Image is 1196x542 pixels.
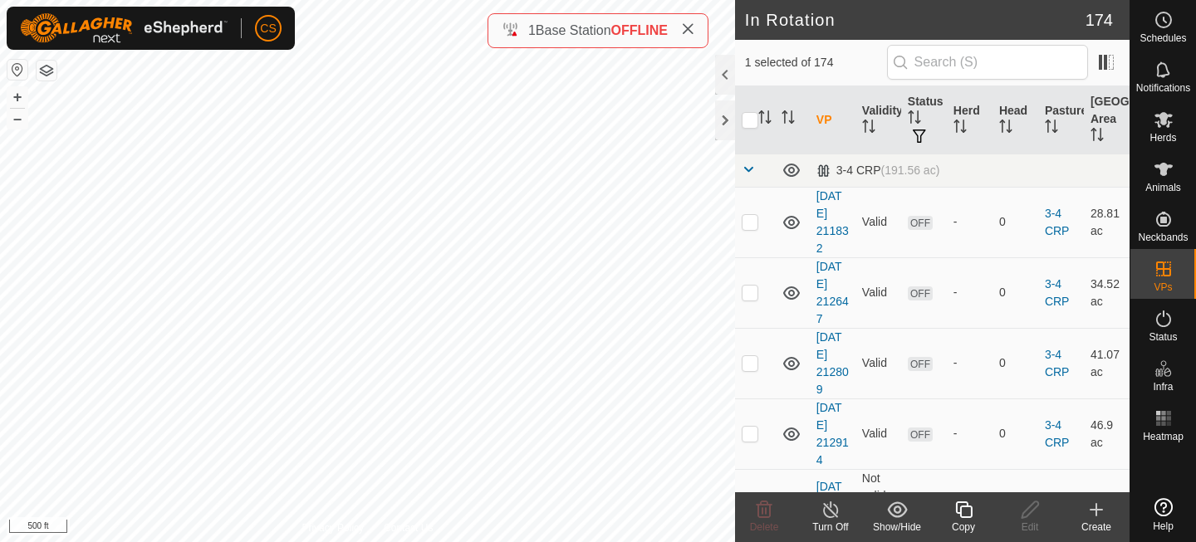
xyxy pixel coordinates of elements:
span: Infra [1153,382,1173,392]
th: Pasture [1038,86,1084,154]
span: OFF [908,216,933,230]
h2: In Rotation [745,10,1086,30]
a: [DATE] 212647 [816,260,849,325]
div: Show/Hide [864,520,930,535]
button: + [7,87,27,107]
span: Help [1153,521,1174,531]
a: 3-4 CRP [1045,207,1070,237]
th: [GEOGRAPHIC_DATA] Area [1084,86,1130,154]
div: - [953,213,986,231]
td: Valid [855,328,901,398]
th: Head [993,86,1038,154]
span: OFFLINE [611,23,668,37]
td: 0 [993,398,1038,469]
p-sorticon: Activate to sort [862,122,875,135]
p-sorticon: Activate to sort [908,113,921,126]
span: Notifications [1136,83,1190,93]
div: Edit [997,520,1063,535]
a: Privacy Policy [301,520,364,535]
span: Neckbands [1138,232,1188,242]
div: - [953,425,986,442]
th: Status [901,86,947,154]
a: 3-4 CRP [1045,348,1070,378]
span: (191.56 ac) [881,164,940,177]
td: Valid [855,257,901,328]
td: 0 [993,328,1038,398]
span: Base Station [536,23,611,37]
th: VP [810,86,855,154]
p-sorticon: Activate to sort [999,122,1012,135]
span: Delete [750,521,779,533]
span: Heatmap [1143,432,1184,442]
span: OFF [908,286,933,300]
a: [DATE] 212809 [816,330,849,396]
td: Valid [855,187,901,257]
a: Contact Us [384,520,433,535]
span: 1 selected of 174 [745,54,887,71]
button: – [7,109,27,129]
a: 3-4 CRP [1045,277,1070,308]
a: Help [1130,491,1196,538]
a: 3-4 CRP [1045,418,1070,449]
a: [DATE] 212914 [816,401,849,466]
span: Animals [1145,183,1181,193]
button: Map Layers [37,61,56,81]
p-sorticon: Activate to sort [782,113,795,126]
span: Status [1149,332,1177,342]
td: 41.07 ac [1084,328,1130,398]
span: CS [260,20,276,37]
span: OFF [908,357,933,371]
img: Gallagher Logo [20,13,228,43]
div: - [953,354,986,372]
th: Herd [947,86,993,154]
td: 0 [993,257,1038,328]
span: 1 [528,23,536,37]
span: VPs [1154,282,1172,292]
input: Search (S) [887,45,1088,80]
span: OFF [908,427,933,442]
span: 174 [1086,7,1113,32]
div: Create [1063,520,1130,535]
p-sorticon: Activate to sort [1091,130,1104,144]
div: Turn Off [797,520,864,535]
p-sorticon: Activate to sort [758,113,772,126]
span: Schedules [1140,33,1186,43]
span: Herds [1149,133,1176,143]
p-sorticon: Activate to sort [953,122,967,135]
p-sorticon: Activate to sort [1045,122,1058,135]
th: Validity [855,86,901,154]
td: 34.52 ac [1084,257,1130,328]
a: [DATE] 211832 [816,189,849,255]
td: 0 [993,187,1038,257]
td: Valid [855,398,901,469]
div: 3-4 CRP [816,164,940,178]
button: Reset Map [7,60,27,80]
div: Copy [930,520,997,535]
div: - [953,284,986,301]
td: 28.81 ac [1084,187,1130,257]
td: 46.9 ac [1084,398,1130,469]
